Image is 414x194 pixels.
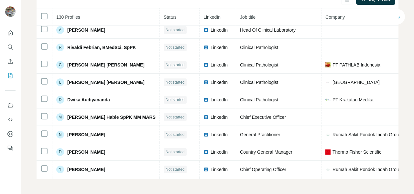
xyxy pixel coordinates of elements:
span: [PERSON_NAME] [67,27,105,33]
span: [PERSON_NAME] [67,166,105,173]
span: LinkedIn [203,15,221,20]
img: LinkedIn logo [203,132,209,137]
img: LinkedIn logo [203,45,209,50]
button: Dashboard [5,128,16,140]
span: Not started [166,114,185,120]
img: company-logo [325,62,331,67]
img: LinkedIn logo [203,115,209,120]
img: LinkedIn logo [203,27,209,33]
div: C [56,61,64,69]
span: [GEOGRAPHIC_DATA] [332,79,380,86]
span: Rivaldi Febrian, BMedSci, SpPK [67,44,136,51]
span: Not started [166,27,185,33]
img: company-logo [325,97,331,102]
span: Thermo Fisher Scientific [332,149,381,155]
div: L [56,78,64,86]
span: Clinical Pathologist [240,80,278,85]
span: Job title [240,15,256,20]
img: LinkedIn logo [203,97,209,102]
span: Dwika Audiyananda [67,97,110,103]
div: A [56,26,64,34]
span: Clinical Pathologist [240,62,278,67]
span: LinkedIn [211,44,228,51]
img: company-logo [325,149,331,155]
div: M [56,113,64,121]
img: LinkedIn logo [203,149,209,155]
img: company-logo [325,132,331,137]
button: Search [5,41,16,53]
span: LinkedIn [211,62,228,68]
div: N [56,131,64,138]
span: LinkedIn [211,27,228,33]
span: Not started [166,62,185,68]
span: [PERSON_NAME] [67,131,105,138]
button: My lists [5,70,16,81]
button: Use Surfe API [5,114,16,126]
div: Y [56,166,64,173]
span: Company [325,15,345,20]
div: D [56,148,64,156]
span: Not started [166,79,185,85]
span: Head Of Clinical Laboratory [240,27,296,33]
img: company-logo [325,167,331,172]
span: LinkedIn [211,131,228,138]
span: General Practitioner [240,132,280,137]
span: LinkedIn [211,166,228,173]
span: Not started [166,167,185,172]
span: LinkedIn [211,79,228,86]
span: Clinical Pathologist [240,45,278,50]
img: LinkedIn logo [203,167,209,172]
button: Use Surfe on LinkedIn [5,100,16,111]
span: [PERSON_NAME] [67,149,105,155]
span: LinkedIn [211,97,228,103]
span: Chief Operating Officer [240,167,286,172]
span: Not started [166,132,185,138]
span: PT Krakatau Medika [332,97,374,103]
span: Status [164,15,177,20]
div: R [56,44,64,51]
span: Clinical Pathologist [240,97,278,102]
span: Country General Manager [240,149,292,155]
span: LinkedIn [211,114,228,120]
span: PT PATHLAB Indonesia [332,62,380,68]
span: [PERSON_NAME] Habie SpPK MM MARS [67,114,156,120]
img: LinkedIn logo [203,62,209,67]
button: Feedback [5,142,16,154]
img: company-logo [325,80,331,85]
span: 130 Profiles [56,15,80,20]
span: Not started [166,149,185,155]
span: Rumah Sakit Pondok Indah Group [332,166,401,173]
span: Rumah Sakit Pondok Indah Group [332,131,401,138]
span: Not started [166,45,185,50]
span: LinkedIn [211,149,228,155]
span: [PERSON_NAME] [PERSON_NAME] [67,79,145,86]
span: [PERSON_NAME] [PERSON_NAME] [67,62,145,68]
button: Enrich CSV [5,56,16,67]
button: Quick start [5,27,16,39]
img: LinkedIn logo [203,80,209,85]
div: D [56,96,64,104]
span: Not started [166,97,185,103]
span: Chief Executive Officer [240,115,286,120]
img: Avatar [5,6,16,17]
